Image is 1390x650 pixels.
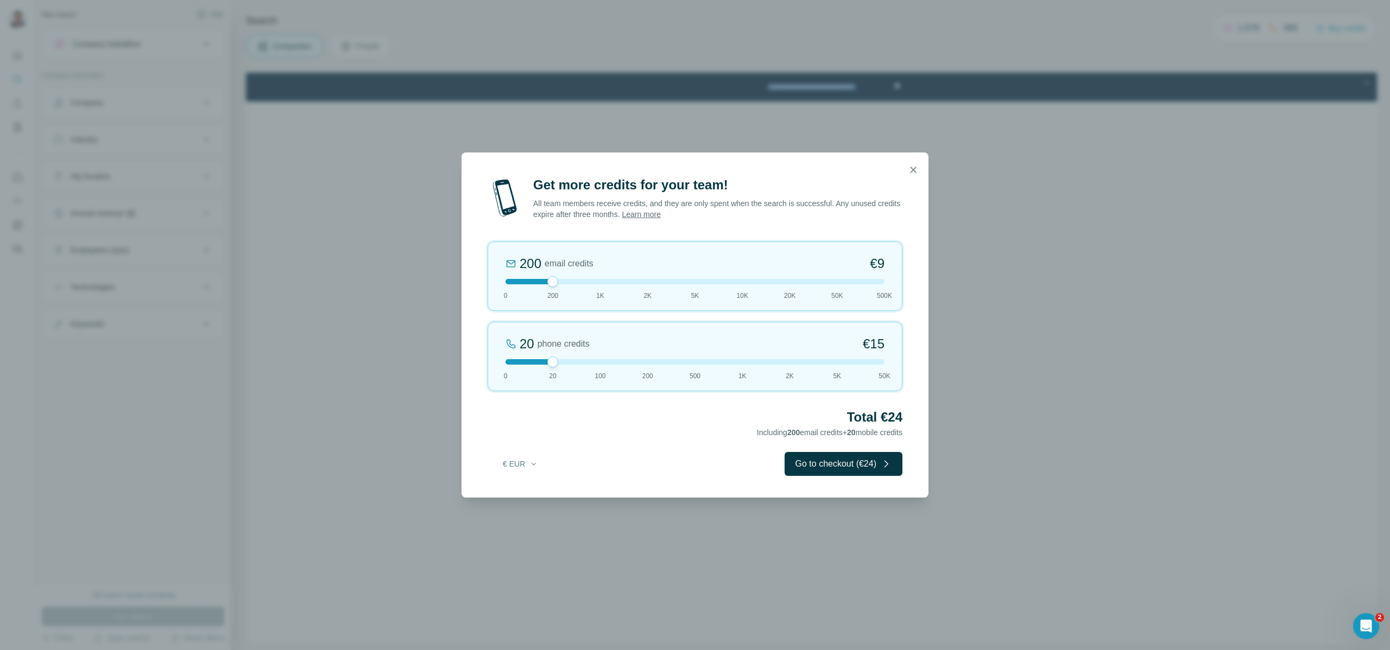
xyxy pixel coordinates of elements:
[1115,4,1126,15] div: Close Step
[533,198,902,220] p: All team members receive credits, and they are only spent when the search is successful. Any unus...
[1353,613,1379,639] iframe: Intercom live chat
[538,337,590,351] span: phone credits
[488,409,902,426] h2: Total €24
[504,371,508,381] span: 0
[488,176,522,220] img: mobile-phone
[1375,613,1384,622] span: 2
[879,371,890,381] span: 50K
[596,291,604,301] span: 1K
[691,291,699,301] span: 5K
[738,371,747,381] span: 1K
[737,291,748,301] span: 10K
[863,335,884,353] span: €15
[504,291,508,301] span: 0
[831,291,843,301] span: 50K
[549,371,557,381] span: 20
[877,291,892,301] span: 500K
[520,255,541,272] div: 200
[520,335,534,353] div: 20
[595,371,605,381] span: 100
[785,452,902,476] button: Go to checkout (€24)
[757,428,902,437] span: Including email credits + mobile credits
[643,291,652,301] span: 2K
[547,291,558,301] span: 200
[642,371,653,381] span: 200
[491,2,640,26] div: Watch our October Product update
[787,428,800,437] span: 200
[622,210,661,219] a: Learn more
[870,255,884,272] span: €9
[690,371,700,381] span: 500
[545,257,593,270] span: email credits
[786,371,794,381] span: 2K
[784,291,795,301] span: 20K
[833,371,841,381] span: 5K
[847,428,856,437] span: 20
[495,454,546,474] button: € EUR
